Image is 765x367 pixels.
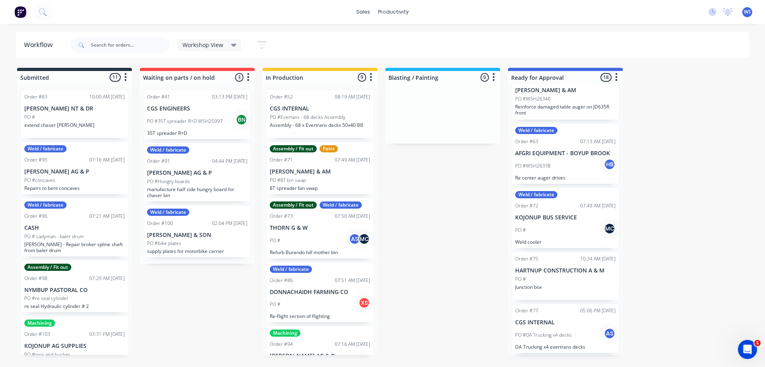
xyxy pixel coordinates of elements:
[24,275,47,282] div: Order #98
[515,87,616,94] p: [PERSON_NAME] & AM
[270,341,293,348] div: Order #94
[320,145,338,152] div: Paint
[235,114,247,126] div: BN
[270,185,370,191] p: 8T spreader bin swap
[267,90,373,138] div: Order #5208:19 AM [DATE]CGS INTERNALPO #Evertans - 68 decks AssemblyAssembly - 68 x Evertrans dec...
[147,220,173,227] div: Order #100
[24,295,69,302] p: PO #re seal cylinder
[515,255,538,262] div: Order #75
[212,93,247,101] div: 03:13 PM [DATE]
[512,304,619,353] div: Order #7705:06 PM [DATE]CGS INTERNALPO #DA Trucking x4 decksASDA Trucking x4 evertrans decks
[24,264,71,271] div: Assembly / Fit out
[24,287,125,294] p: NYMBUP PASTORAL CO
[24,168,125,175] p: [PERSON_NAME] AG & P
[270,93,293,101] div: Order #52
[515,191,557,198] div: Weld / fabricate
[147,146,189,154] div: Weld / fabricate
[24,201,67,209] div: Weld / fabricate
[212,158,247,165] div: 04:44 PM [DATE]
[270,266,312,273] div: Weld / fabricate
[580,138,616,145] div: 07:13 AM [DATE]
[24,213,47,220] div: Order #96
[270,168,370,175] p: [PERSON_NAME] & AM
[515,331,572,339] p: PO #DA Trucking x4 decks
[515,162,551,170] p: PO #WSH26338
[270,237,280,244] p: PO #
[147,93,170,101] div: Order #41
[267,198,373,258] div: Assembly / Fit outWeld / fabricateOrder #7307:50 AM [DATE]THORN G & WPO #ASMCRefurb Burando hill ...
[358,297,370,309] div: XS
[24,145,67,152] div: Weld / fabricate
[14,6,26,18] img: Factory
[89,93,125,101] div: 10:00 AM [DATE]
[147,170,247,176] p: [PERSON_NAME] AG & P
[515,267,616,274] p: HARTNUP CONSTRUCTION A & M
[147,105,247,112] p: CGS ENGINEERS
[580,307,616,314] div: 05:06 PM [DATE]
[212,220,247,227] div: 02:04 PM [DATE]
[515,175,616,181] p: Re center auger drives
[182,41,223,49] span: Workshop View
[335,341,370,348] div: 07:16 AM [DATE]
[24,185,125,191] p: Repairs to bent concaves
[352,6,374,18] div: sales
[515,344,616,350] p: DA Trucking x4 evertrans decks
[24,177,55,184] p: PO #concaves
[270,330,300,337] div: Machining
[24,343,125,349] p: KOJONUP AG SUPPLIES
[24,303,125,309] p: re seal Hydraulic cylinder # 2
[512,188,619,248] div: Weld / fabricateOrder #7207:49 AM [DATE]KOJONUP BUS SERVICEPO #MCWeld cooler
[270,177,306,184] p: PO #8T bin swap
[267,142,373,194] div: Assembly / Fit outPaintOrder #7107:49 AM [DATE][PERSON_NAME] & AMPO #8T bin swap8T spreader bin swap
[515,227,526,234] p: PO #
[512,252,619,300] div: Order #7510:34 AM [DATE]HARTNUP CONSTRUCTION A & MPO #Junction box
[515,150,616,157] p: AFGRI EQUIPMENT - BOYUP BROOK
[24,241,125,253] p: [PERSON_NAME] - Repair broker spline shaft from baler drum
[270,156,293,164] div: Order #71
[89,331,125,338] div: 03:31 PM [DATE]
[320,201,362,209] div: Weld / fabricate
[580,255,616,262] div: 10:34 AM [DATE]
[512,72,619,120] div: [PERSON_NAME] & AMPO #WSH26340Reinforce damaged table auger on JD635R front
[515,104,616,116] p: Reinforce damaged table auger on JD635R front
[24,114,35,121] p: PO #
[21,90,128,138] div: Order #8310:00 AM [DATE][PERSON_NAME] NT & DRPO #extend chaser [PERSON_NAME]
[144,143,251,201] div: Weld / fabricateOrder #9104:44 PM [DATE][PERSON_NAME] AG & PPO #Hungry boardsmanufacture half sid...
[270,301,280,308] p: PO #
[335,213,370,220] div: 07:50 AM [DATE]
[515,214,616,221] p: KOJONUP BUS SERVICE
[147,248,247,254] p: supply plates for motorbike carrier
[604,158,616,170] div: HB
[144,205,251,258] div: Weld / fabricateOrder #10002:04 PM [DATE][PERSON_NAME] & SONPO #bike platessupply plates for moto...
[21,142,128,194] div: Weld / fabricateOrder #9507:16 AM [DATE][PERSON_NAME] AG & PPO #concavesRepairs to bent concaves
[358,233,370,245] div: MC
[270,249,370,255] p: Refurb Burando hill mother bin
[147,232,247,239] p: [PERSON_NAME] & SON
[89,213,125,220] div: 07:21 AM [DATE]
[335,156,370,164] div: 07:49 AM [DATE]
[270,277,293,284] div: Order #86
[604,223,616,235] div: MC
[335,277,370,284] div: 07:51 AM [DATE]
[147,209,189,216] div: Weld / fabricate
[335,93,370,101] div: 08:19 AM [DATE]
[744,8,751,16] span: WS
[21,198,128,257] div: Weld / fabricateOrder #9607:21 AM [DATE]CASHPO # Ladyman - baler drum[PERSON_NAME] - Repair broke...
[270,213,293,220] div: Order #73
[24,105,125,112] p: [PERSON_NAME] NT & DR
[738,340,757,359] iframe: Intercom live chat
[349,233,361,245] div: AS
[147,130,247,136] p: 35T spreader R+D
[515,307,538,314] div: Order #77
[515,276,526,283] p: PO #
[270,114,345,121] p: PO #Evertans - 68 decks Assembly
[270,225,370,231] p: THORN G & W
[91,37,170,53] input: Search for orders...
[515,239,616,245] p: Weld cooler
[270,313,370,319] p: Re-flight section of flighting
[144,90,251,139] div: Order #4103:13 PM [DATE]CGS ENGINEERSPO #35T spreader R+D WSH25997BN35T spreader R+D
[515,202,538,209] div: Order #72
[515,284,616,290] p: Junction box
[89,156,125,164] div: 07:16 AM [DATE]
[512,124,619,184] div: Weld / fabricateOrder #6307:13 AM [DATE]AFGRI EQUIPMENT - BOYUP BROOKPO #WSH26338HBRe center auge...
